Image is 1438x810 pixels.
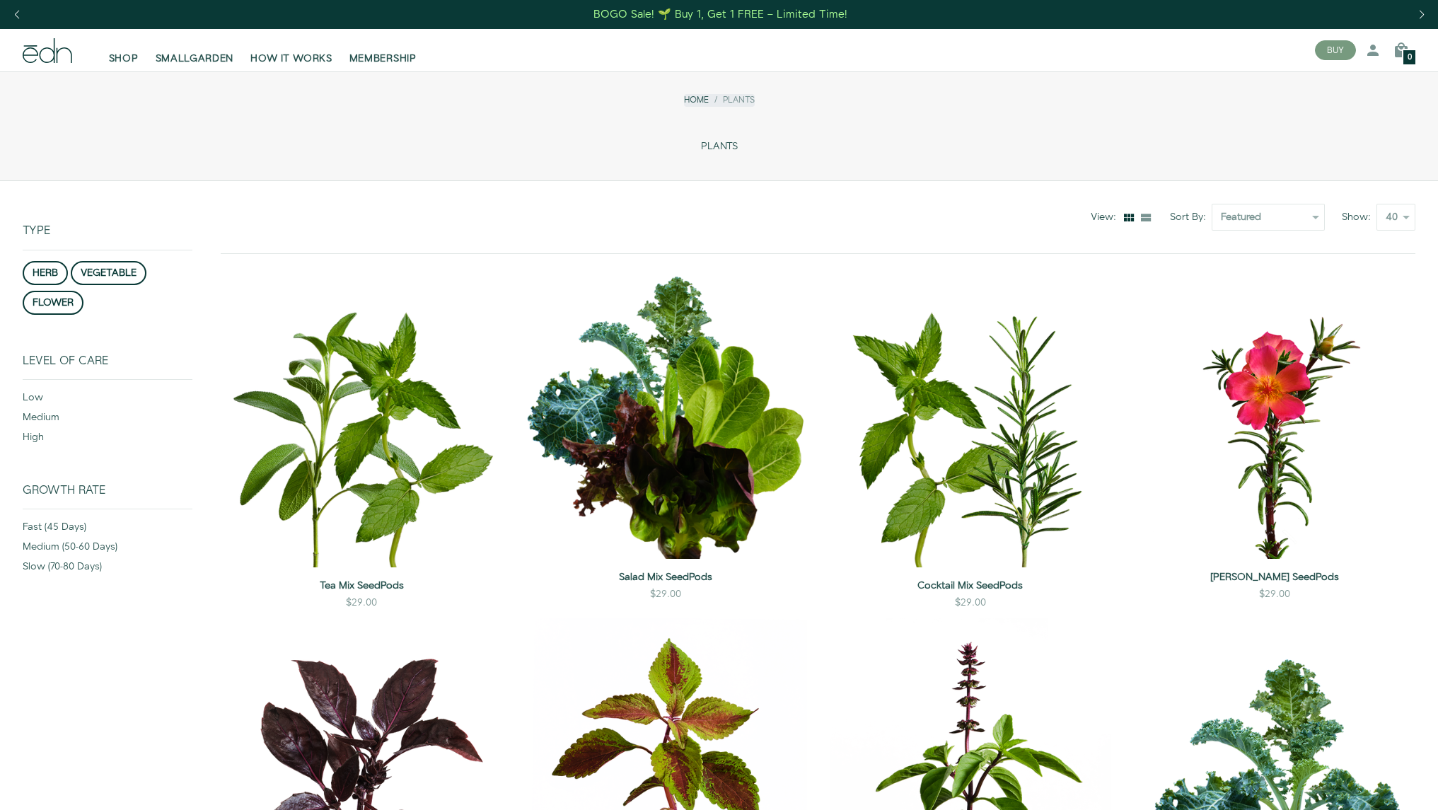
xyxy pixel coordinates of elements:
a: SMALLGARDEN [147,35,243,66]
a: Cocktail Mix SeedPods [830,579,1111,593]
div: fast (45 days) [23,520,192,540]
div: slow (70-80 days) [23,560,192,579]
button: herb [23,261,68,285]
iframe: Opens a widget where you can find more information [1328,768,1424,803]
div: BOGO Sale! 🌱 Buy 1, Get 1 FREE – Limited Time! [593,7,847,22]
img: Salad Mix SeedPods [525,277,806,558]
button: vegetable [71,261,146,285]
div: high [23,430,192,450]
a: [PERSON_NAME] SeedPods [1134,570,1415,584]
span: SHOP [109,52,139,66]
div: $29.00 [955,596,986,610]
div: medium (50-60 days) [23,540,192,560]
span: 0 [1408,54,1412,62]
a: Home [684,94,709,106]
div: View: [1091,210,1122,224]
span: MEMBERSHIP [349,52,417,66]
div: $29.00 [346,596,377,610]
a: HOW IT WORKS [242,35,340,66]
nav: breadcrumbs [684,94,755,106]
div: Level of Care [23,354,192,379]
a: Tea Mix SeedPods [221,579,502,593]
span: PLANTS [701,141,738,153]
img: Cocktail Mix SeedPods [830,277,1111,567]
div: Type [23,181,192,249]
span: SMALLGARDEN [156,52,234,66]
a: MEMBERSHIP [341,35,425,66]
a: Salad Mix SeedPods [525,570,806,584]
div: Growth Rate [23,484,192,509]
div: medium [23,410,192,430]
a: SHOP [100,35,147,66]
button: BUY [1315,40,1356,60]
a: BOGO Sale! 🌱 Buy 1, Get 1 FREE – Limited Time! [592,4,849,25]
label: Sort By: [1170,210,1212,224]
img: Moss Rose SeedPods [1134,277,1415,558]
div: low [23,390,192,410]
li: Plants [709,94,755,106]
div: $29.00 [650,587,681,601]
span: HOW IT WORKS [250,52,332,66]
img: Tea Mix SeedPods [221,277,502,567]
label: Show: [1342,210,1376,224]
button: flower [23,291,83,315]
div: $29.00 [1259,587,1290,601]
